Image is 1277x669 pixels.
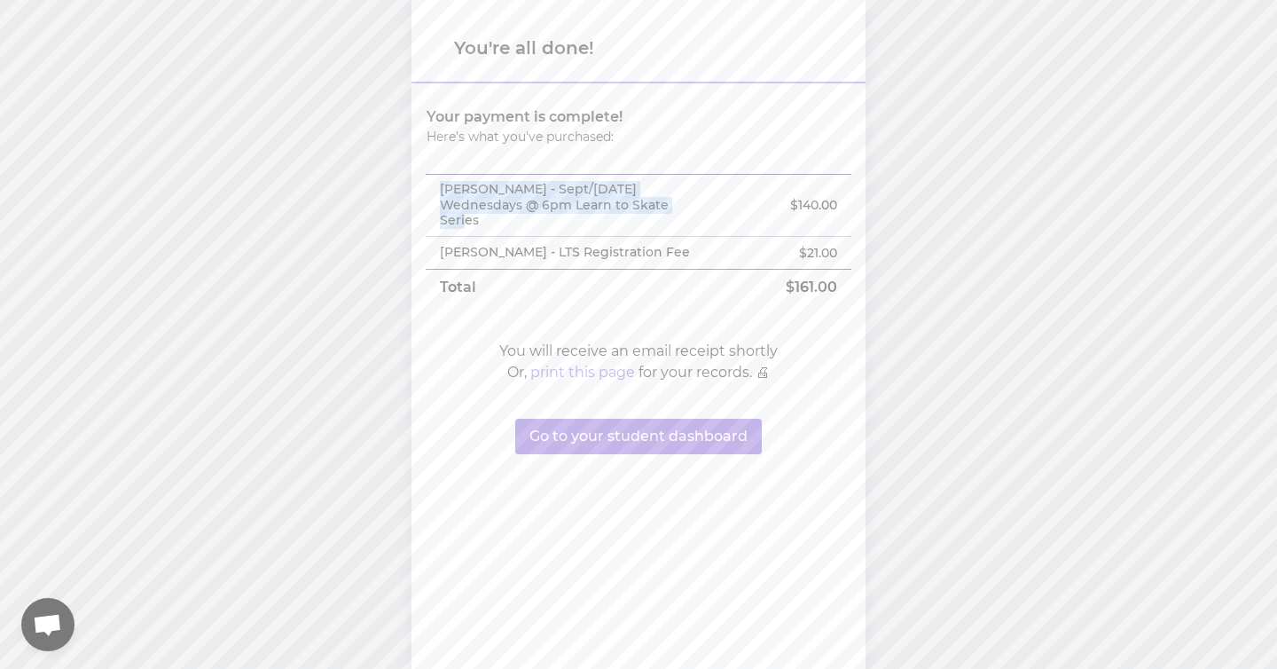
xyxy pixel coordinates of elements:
p: $ 140.00 [724,196,837,214]
p: $ 21.00 [724,244,837,262]
p: [PERSON_NAME] - LTS Registration Fee [440,245,695,261]
td: Total [426,269,709,305]
button: print this page [530,362,635,383]
h3: Here's what you've purchased: [427,128,709,146]
p: Or, for your records. 🖨 [507,362,770,383]
h2: Your payment is complete! [427,106,709,128]
p: [PERSON_NAME] - Sept/[DATE] Wednesdays @ 6pm Learn to Skate Series [440,182,695,229]
p: $ 161.00 [724,277,837,298]
button: Go to your student dashboard [515,419,762,454]
h1: You're all done! [454,35,823,60]
p: You will receive an email receipt shortly [499,341,778,362]
a: Open chat [21,598,74,651]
